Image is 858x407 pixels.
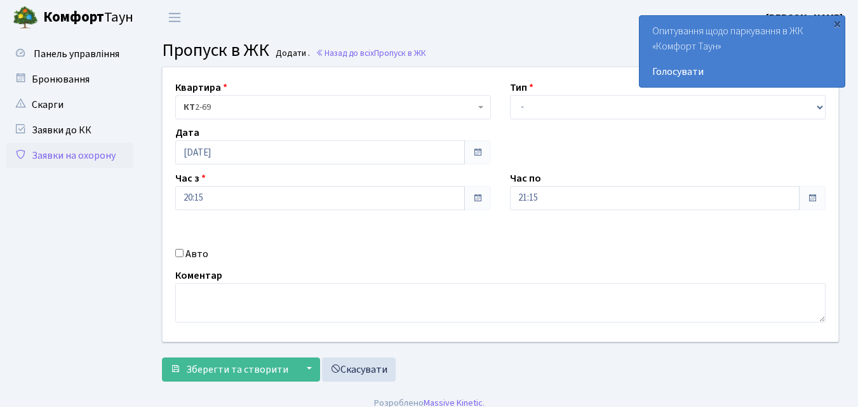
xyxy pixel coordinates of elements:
a: Назад до всіхПропуск в ЖК [316,47,426,59]
label: Тип [510,80,533,95]
a: Скасувати [322,357,396,382]
b: КТ [184,101,195,114]
span: Зберегти та створити [186,363,288,377]
a: Заявки до КК [6,117,133,143]
span: <b>КТ</b>&nbsp;&nbsp;&nbsp;&nbsp;2-69 [184,101,475,114]
a: Панель управління [6,41,133,67]
span: <b>КТ</b>&nbsp;&nbsp;&nbsp;&nbsp;2-69 [175,95,491,119]
label: Квартира [175,80,227,95]
b: [PERSON_NAME] [766,11,843,25]
span: Таун [43,7,133,29]
small: Додати . [273,48,310,59]
label: Час по [510,171,541,186]
span: Пропуск в ЖК [162,37,269,63]
b: Комфорт [43,7,104,27]
a: Бронювання [6,67,133,92]
img: logo.png [13,5,38,30]
label: Дата [175,125,199,140]
label: Авто [185,246,208,262]
a: Заявки на охорону [6,143,133,168]
div: Опитування щодо паркування в ЖК «Комфорт Таун» [640,16,845,87]
div: × [831,17,843,30]
button: Переключити навігацію [159,7,191,28]
label: Коментар [175,268,222,283]
a: Скарги [6,92,133,117]
button: Зберегти та створити [162,357,297,382]
label: Час з [175,171,206,186]
span: Панель управління [34,47,119,61]
a: [PERSON_NAME] [766,10,843,25]
a: Голосувати [652,64,832,79]
span: Пропуск в ЖК [374,47,426,59]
